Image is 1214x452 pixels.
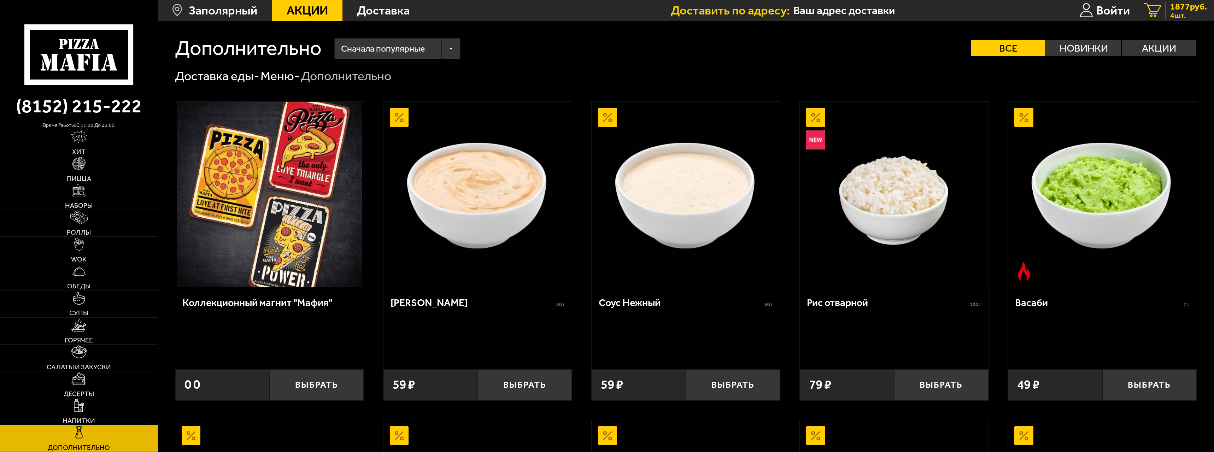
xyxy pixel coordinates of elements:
img: Васаби [1010,102,1195,287]
span: 49 ₽ [1017,378,1039,391]
img: Рис отварной [802,102,987,287]
span: Горячее [65,337,93,344]
img: Акционный [598,426,617,445]
a: Коллекционный магнит "Мафия" [175,102,364,287]
span: Сначала популярные [341,37,425,61]
input: Ваш адрес доставки [793,4,1036,17]
span: Роллы [67,229,91,236]
a: АкционныйНовинкаРис отварной [800,102,988,287]
span: 1877 руб. [1170,2,1207,11]
label: Новинки [1046,40,1121,56]
div: Рис отварной [807,297,968,309]
span: Войти [1096,5,1130,17]
img: Акционный [806,108,825,127]
div: Васаби [1015,297,1182,309]
a: АкционныйСоус Нежный [592,102,780,287]
img: Акционный [806,426,825,445]
div: Соус Нежный [599,297,763,309]
span: 59 ₽ [601,378,623,391]
img: Акционный [1014,426,1033,445]
span: 4 шт. [1170,12,1207,19]
img: Соус Деликатес [385,102,570,287]
h1: Дополнительно [175,38,322,58]
span: Салаты и закуски [47,364,111,370]
button: Выбрать [686,369,780,400]
span: 100 г [970,301,981,307]
div: Дополнительно [301,68,391,84]
span: Заполярный [189,5,257,17]
img: Соус Нежный [593,102,779,287]
img: Акционный [390,108,409,127]
img: Коллекционный магнит "Мафия" [177,102,362,287]
label: Все [971,40,1045,56]
span: 0 0 [184,378,200,391]
button: Выбрать [478,369,572,400]
a: АкционныйОстрое блюдоВасаби [1008,102,1196,287]
span: Акции [287,5,328,17]
a: АкционныйСоус Деликатес [383,102,572,287]
button: Выбрать [894,369,989,400]
div: Коллекционный магнит "Мафия" [182,297,355,309]
span: Наборы [65,202,93,209]
span: Доставка [357,5,410,17]
span: Доставить по адресу: [671,5,793,17]
img: Акционный [1014,108,1033,127]
div: [PERSON_NAME] [391,297,555,309]
span: 79 ₽ [809,378,831,391]
img: Акционный [390,426,409,445]
label: Акции [1122,40,1196,56]
span: 30 г [764,301,773,307]
button: Выбрать [1102,369,1197,400]
img: Акционный [182,426,201,445]
span: 59 ₽ [393,378,415,391]
img: Новинка [806,130,825,149]
span: 30 г [556,301,565,307]
img: Акционный [598,108,617,127]
img: Острое блюдо [1014,262,1033,281]
span: Хит [72,148,86,155]
a: Доставка еды- [175,69,259,83]
span: Супы [69,310,88,316]
span: WOK [71,256,87,263]
span: 7 г [1184,301,1190,307]
a: Меню- [260,69,300,83]
span: Десерты [64,391,94,397]
span: Напитки [63,417,95,424]
span: Обеды [67,283,90,289]
span: Дополнительно [48,444,110,451]
button: Выбрать [270,369,364,400]
span: Пицца [67,175,91,182]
